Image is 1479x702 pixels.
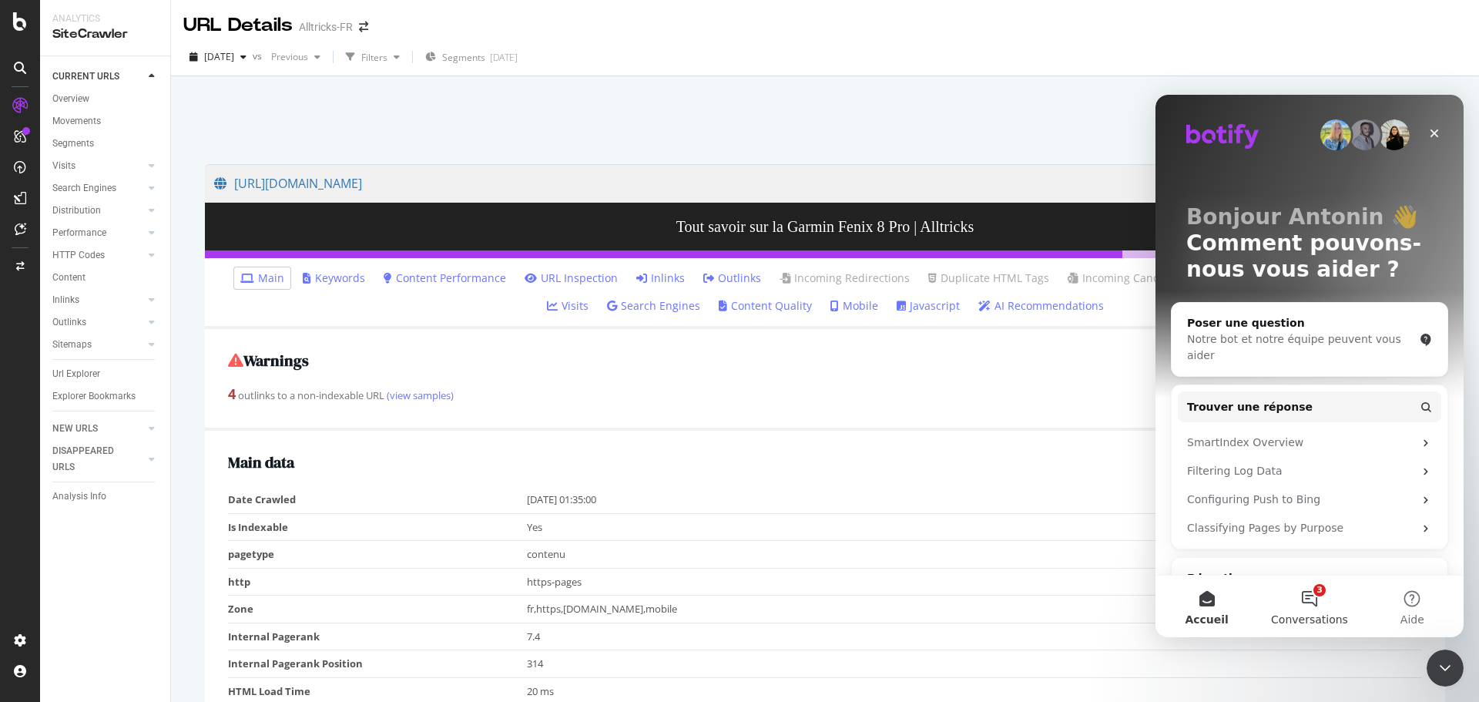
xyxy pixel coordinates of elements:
[52,91,159,107] a: Overview
[830,298,878,314] a: Mobile
[228,596,527,623] td: Zone
[214,164,1320,203] a: [URL][DOMAIN_NAME]
[1068,270,1189,286] a: Incoming Canonicals
[52,203,144,219] a: Distribution
[490,51,518,64] div: [DATE]
[52,314,144,331] a: Outlinks
[228,385,1422,405] div: outlinks to a non-indexable URL
[52,421,144,437] a: NEW URLS
[527,568,1423,596] td: https-pages
[240,270,284,286] a: Main
[228,486,527,513] td: Date Crawled
[52,337,92,353] div: Sitemaps
[52,180,144,196] a: Search Engines
[636,270,685,286] a: Inlinks
[52,180,116,196] div: Search Engines
[52,443,130,475] div: DISAPPEARED URLS
[52,388,159,405] a: Explorer Bookmarks
[228,568,527,596] td: http
[183,12,293,39] div: URL Details
[52,292,79,308] div: Inlinks
[52,421,98,437] div: NEW URLS
[228,352,1422,369] h2: Warnings
[52,225,106,241] div: Performance
[897,298,960,314] a: Javascript
[978,298,1104,314] a: AI Recommendations
[52,337,144,353] a: Sitemaps
[204,50,234,63] span: 2025 Oct. 6th
[183,45,253,69] button: [DATE]
[52,443,144,475] a: DISAPPEARED URLS
[52,136,94,152] div: Segments
[359,22,368,32] div: arrow-right-arrow-left
[52,366,159,382] a: Url Explorer
[361,51,387,64] div: Filters
[52,12,158,25] div: Analytics
[228,513,527,541] td: Is Indexable
[52,25,158,43] div: SiteCrawler
[228,623,527,650] td: Internal Pagerank
[265,45,327,69] button: Previous
[527,541,1423,569] td: contenu
[52,69,144,85] a: CURRENT URLS
[52,366,100,382] div: Url Explorer
[442,51,485,64] span: Segments
[703,270,761,286] a: Outlinks
[228,385,236,403] strong: 4
[52,247,144,264] a: HTTP Codes
[52,203,101,219] div: Distribution
[303,270,365,286] a: Keywords
[52,270,86,286] div: Content
[228,541,527,569] td: pagetype
[527,623,1423,650] td: 7.4
[340,45,406,69] button: Filters
[52,136,159,152] a: Segments
[52,91,89,107] div: Overview
[928,270,1049,286] a: Duplicate HTML Tags
[525,270,618,286] a: URL Inspection
[299,19,353,35] div: Alltricks-FR
[52,158,75,174] div: Visits
[52,158,144,174] a: Visits
[253,49,265,62] span: vs
[527,596,1423,623] td: fr,https,[DOMAIN_NAME],mobile
[1155,95,1464,637] iframe: Intercom live chat
[52,489,106,505] div: Analysis Info
[52,113,159,129] a: Movements
[228,454,1422,471] h2: Main data
[52,489,159,505] a: Analysis Info
[1427,650,1464,687] iframe: Intercom live chat
[52,270,159,286] a: Content
[52,314,86,331] div: Outlinks
[607,298,700,314] a: Search Engines
[384,388,454,402] a: (view samples)
[52,113,101,129] div: Movements
[52,69,119,85] div: CURRENT URLS
[52,292,144,308] a: Inlinks
[527,486,1423,513] td: [DATE] 01:35:00
[52,388,136,405] div: Explorer Bookmarks
[780,270,910,286] a: Incoming Redirections
[52,225,144,241] a: Performance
